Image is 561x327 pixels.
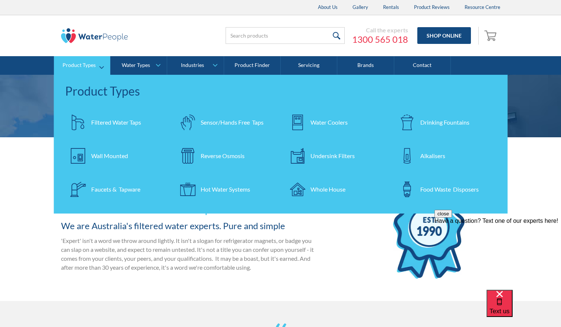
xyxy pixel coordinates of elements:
[61,236,315,272] p: 'Expert' isn't a word we throw around lightly. It isn't a slogan for refrigerator magnets, or bad...
[310,151,355,160] div: Undersink Filters
[420,185,479,194] div: Food Waste Disposers
[226,27,345,44] input: Search products
[352,26,408,34] div: Call the experts
[63,62,96,68] div: Product Types
[417,27,471,44] a: Shop Online
[420,118,469,127] div: Drinking Fountains
[65,176,168,202] a: Faucets & Tapware
[65,109,168,135] a: Filtered Water Taps
[420,151,445,160] div: Alkalisers
[201,151,245,160] div: Reverse Osmosis
[175,143,277,169] a: Reverse Osmosis
[91,151,128,160] div: Wall Mounted
[394,109,497,135] a: Drinking Fountains
[284,143,387,169] a: Undersink Filters
[484,29,498,41] img: shopping cart
[487,290,561,327] iframe: podium webchat widget bubble
[394,176,497,202] a: Food Waste Disposers
[482,27,500,45] a: Open empty cart
[54,75,508,214] nav: Product Types
[394,56,451,75] a: Contact
[394,143,497,169] a: Alkalisers
[201,185,250,194] div: Hot Water Systems
[111,56,167,75] a: Water Types
[281,56,337,75] a: Servicing
[175,109,277,135] a: Sensor/Hands Free Taps
[284,176,387,202] a: Whole House
[224,56,281,75] a: Product Finder
[65,82,497,100] div: Product Types
[122,62,150,68] div: Water Types
[337,56,394,75] a: Brands
[54,56,110,75] a: Product Types
[201,118,264,127] div: Sensor/Hands Free Taps
[284,109,387,135] a: Water Coolers
[61,28,128,43] img: The Water People
[310,118,348,127] div: Water Coolers
[65,143,168,169] a: Wall Mounted
[91,185,140,194] div: Faucets & Tapware
[167,56,223,75] a: Industries
[61,219,315,233] h2: We are Australia's filtered water experts. Pure and simple
[91,118,141,127] div: Filtered Water Taps
[393,191,464,279] img: ribbon icon
[310,185,345,194] div: Whole House
[352,34,408,45] a: 1300 565 018
[434,210,561,299] iframe: podium webchat widget prompt
[181,62,204,68] div: Industries
[175,176,277,202] a: Hot Water Systems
